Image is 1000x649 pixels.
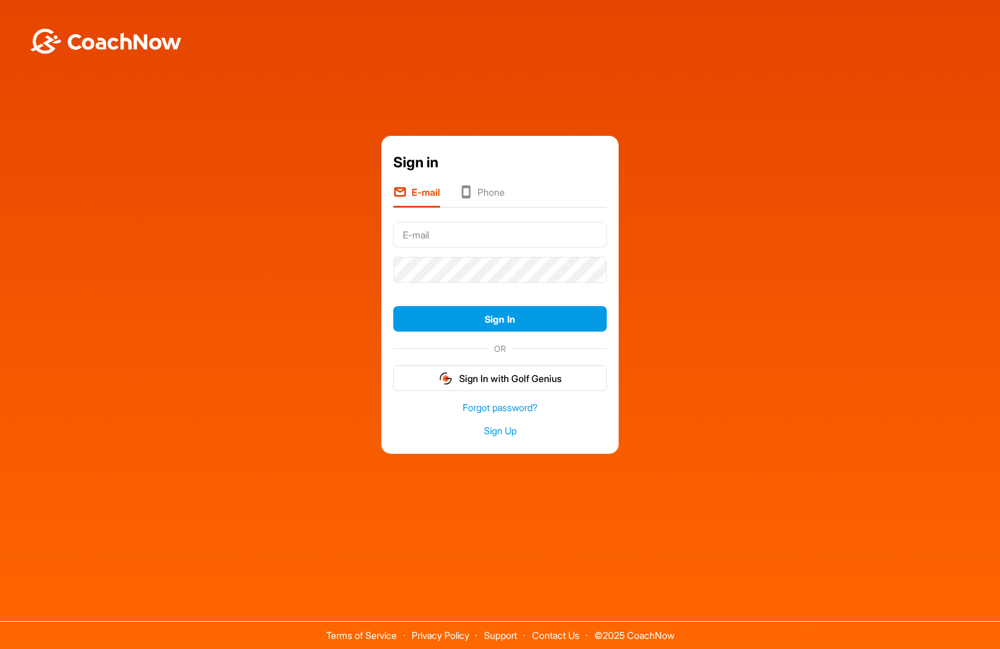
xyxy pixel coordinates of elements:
[412,629,469,641] a: Privacy Policy
[393,185,440,208] li: E-mail
[393,365,607,391] button: Sign In with Golf Genius
[484,629,517,641] a: Support
[393,401,607,415] a: Forgot password?
[532,629,579,641] a: Contact Us
[393,424,607,438] a: Sign Up
[393,306,607,332] button: Sign In
[393,152,607,173] div: Sign in
[459,185,505,208] li: Phone
[326,629,397,641] a: Terms of Service
[28,28,183,54] img: BwLJSsUCoWCh5upNqxVrqldRgqLPVwmV24tXu5FoVAoFEpwwqQ3VIfuoInZCoVCoTD4vwADAC3ZFMkVEQFDAAAAAElFTkSuQmCC
[588,622,680,640] span: © 2025 CoachNow
[438,371,453,386] img: gg_logo
[488,342,512,355] span: OR
[393,222,607,248] input: E-mail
